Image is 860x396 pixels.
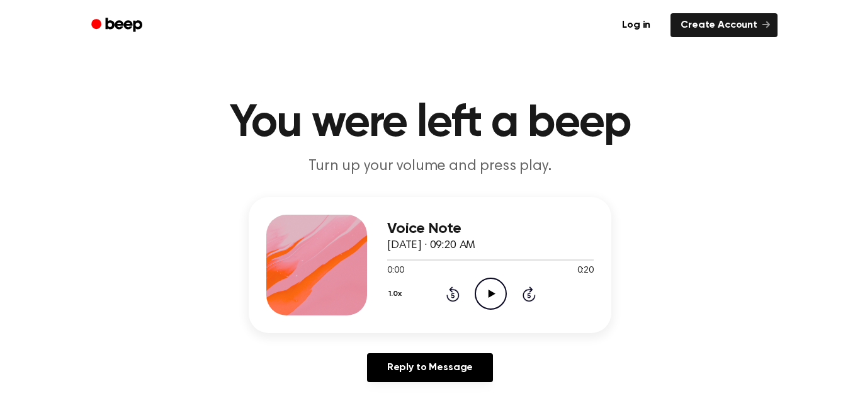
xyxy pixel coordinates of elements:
span: [DATE] · 09:20 AM [387,240,475,251]
h1: You were left a beep [108,101,752,146]
a: Create Account [670,13,778,37]
a: Reply to Message [367,353,493,382]
a: Beep [82,13,154,38]
span: 0:20 [577,264,594,278]
a: Log in [609,11,663,40]
span: 0:00 [387,264,404,278]
h3: Voice Note [387,220,594,237]
p: Turn up your volume and press play. [188,156,672,177]
button: 1.0x [387,283,406,305]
